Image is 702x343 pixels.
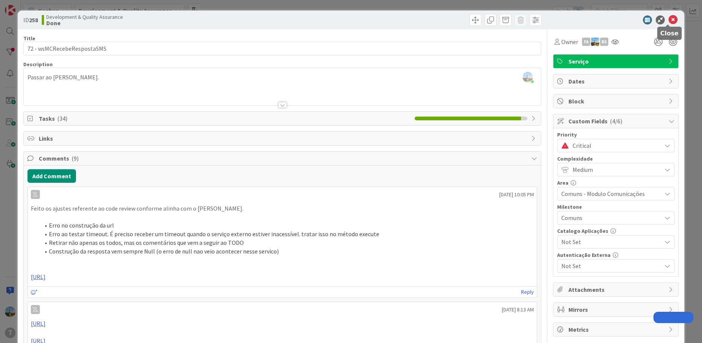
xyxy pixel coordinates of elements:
span: Metrics [568,325,665,334]
span: [DATE] 10:05 PM [499,191,534,199]
span: Development & Quality Assurance [46,14,123,20]
button: Add Comment [27,169,76,183]
span: ( 9 ) [71,155,79,162]
span: Description [23,61,53,68]
span: Serviço [568,57,665,66]
span: Comuns [561,212,658,223]
a: [URL] [31,273,46,281]
li: Erro no construção da url [40,221,534,230]
div: Complexidade [557,156,675,161]
span: ( 4/6 ) [610,117,622,125]
span: Comments [39,154,528,163]
p: Feito os ajustes referente ao code review conforme alinha com o [PERSON_NAME]. [31,204,534,213]
a: [URL] [31,320,46,327]
span: Owner [561,37,578,46]
span: Mirrors [568,305,665,314]
li: Retirar não apenas os todos, mas os comentários que vem a seguir ao TODO [40,238,534,247]
span: Links [39,134,528,143]
span: Critical [573,140,658,151]
span: Block [568,97,665,106]
span: Medium [573,164,658,175]
p: Passar ao [PERSON_NAME]. [27,73,538,82]
span: Dates [568,77,665,86]
span: Not Set [561,237,658,247]
div: Autenticação Externa [557,252,675,258]
div: BS [600,38,608,46]
li: Erro ao testar timeout. É preciso receber um timeout quando o serviço externo estiver inacessível... [40,230,534,238]
img: DG [591,38,599,46]
h5: Close [660,30,679,37]
span: Tasks [39,114,411,123]
div: Area [557,180,675,185]
li: Construção da resposta vem sempre Null (o erro de null nao veio acontecer nesse servico) [40,247,534,256]
a: Reply [521,287,534,297]
div: Catalogo Aplicações [557,228,675,234]
span: ID [23,15,38,24]
img: rbRSAc01DXEKpQIPCc1LpL06ElWUjD6K.png [523,72,533,82]
span: ( 34 ) [57,115,67,122]
span: Not Set [561,261,658,271]
span: Comuns - Modulo Comunicações [561,188,658,199]
input: type card name here... [23,42,542,55]
span: Attachments [568,285,665,294]
div: Priority [557,132,675,137]
label: Title [23,35,35,42]
span: Custom Fields [568,117,665,126]
div: FA [582,38,590,46]
span: [DATE] 8:13 AM [502,306,534,314]
b: 258 [29,16,38,24]
b: Done [46,20,123,26]
div: Milestone [557,204,675,209]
